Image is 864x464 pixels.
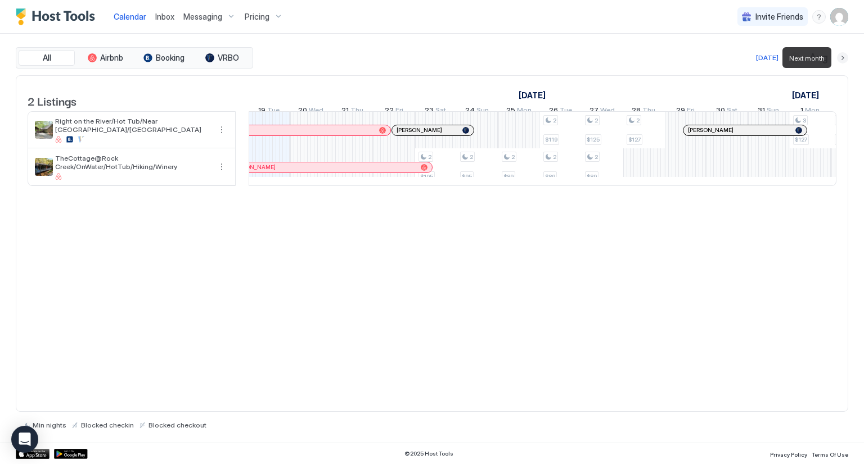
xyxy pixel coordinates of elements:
[636,117,640,124] span: 2
[595,117,598,124] span: 2
[295,103,326,120] a: August 20, 2025
[114,11,146,22] a: Calendar
[425,106,434,117] span: 23
[245,12,269,22] span: Pricing
[422,103,449,120] a: August 23, 2025
[428,153,431,161] span: 2
[136,50,192,66] button: Booking
[587,173,597,180] span: $89
[676,106,685,117] span: 29
[560,106,572,117] span: Tue
[503,173,514,180] span: $89
[255,103,282,120] a: August 19, 2025
[395,106,403,117] span: Fri
[506,106,515,117] span: 25
[770,448,807,460] a: Privacy Policy
[350,106,363,117] span: Thu
[54,449,88,459] a: Google Play Store
[35,121,53,139] div: listing image
[716,106,725,117] span: 30
[812,10,826,24] div: menu
[19,50,75,66] button: All
[713,103,740,120] a: August 30, 2025
[215,123,228,137] button: More options
[511,153,515,161] span: 2
[16,449,49,459] a: App Store
[798,103,822,120] a: September 1, 2025
[587,103,618,120] a: August 27, 2025
[800,106,803,117] span: 1
[148,421,206,429] span: Blocked checkout
[465,106,475,117] span: 24
[642,106,655,117] span: Thu
[81,421,134,429] span: Blocked checkin
[470,153,473,161] span: 2
[339,103,366,120] a: August 21, 2025
[754,51,780,65] button: [DATE]
[795,136,807,143] span: $127
[298,106,307,117] span: 20
[55,117,210,134] span: Right on the River/Hot Tub/Near [GEOGRAPHIC_DATA]/[GEOGRAPHIC_DATA]
[687,106,695,117] span: Fri
[11,426,38,453] div: Open Intercom Messenger
[589,106,598,117] span: 27
[587,136,600,143] span: $125
[803,117,806,124] span: 3
[767,106,779,117] span: Sun
[155,11,174,22] a: Inbox
[382,103,406,120] a: August 22, 2025
[756,53,778,63] div: [DATE]
[35,158,53,176] div: listing image
[600,106,615,117] span: Wed
[309,106,323,117] span: Wed
[230,163,276,171] span: [PERSON_NAME]
[770,451,807,458] span: Privacy Policy
[215,160,228,174] button: More options
[546,103,575,120] a: August 26, 2025
[194,50,250,66] button: VRBO
[215,160,228,174] div: menu
[632,106,641,117] span: 28
[673,103,697,120] a: August 29, 2025
[258,106,265,117] span: 19
[114,12,146,21] span: Calendar
[755,12,803,22] span: Invite Friends
[404,450,453,457] span: © 2025 Host Tools
[789,54,825,62] span: Next month
[420,173,433,180] span: $105
[516,87,548,103] a: August 4, 2025
[156,53,184,63] span: Booking
[553,153,556,161] span: 2
[385,106,394,117] span: 22
[727,106,737,117] span: Sat
[435,106,446,117] span: Sat
[462,173,472,180] span: $95
[33,421,66,429] span: Min nights
[77,50,133,66] button: Airbnb
[755,103,782,120] a: August 31, 2025
[215,123,228,137] div: menu
[629,103,658,120] a: August 28, 2025
[16,8,100,25] a: Host Tools Logo
[553,117,556,124] span: 2
[758,106,765,117] span: 31
[549,106,558,117] span: 26
[183,12,222,22] span: Messaging
[28,92,76,109] span: 2 Listings
[517,106,532,117] span: Mon
[267,106,280,117] span: Tue
[100,53,123,63] span: Airbnb
[55,154,210,171] span: TheCottage@Rock Creek/OnWater/HotTub/Hiking/Winery
[503,103,534,120] a: August 25, 2025
[341,106,349,117] span: 21
[43,53,51,63] span: All
[595,153,598,161] span: 2
[16,47,253,69] div: tab-group
[812,448,848,460] a: Terms Of Use
[688,126,733,134] span: [PERSON_NAME]
[789,87,822,103] a: September 1, 2025
[545,136,557,143] span: $119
